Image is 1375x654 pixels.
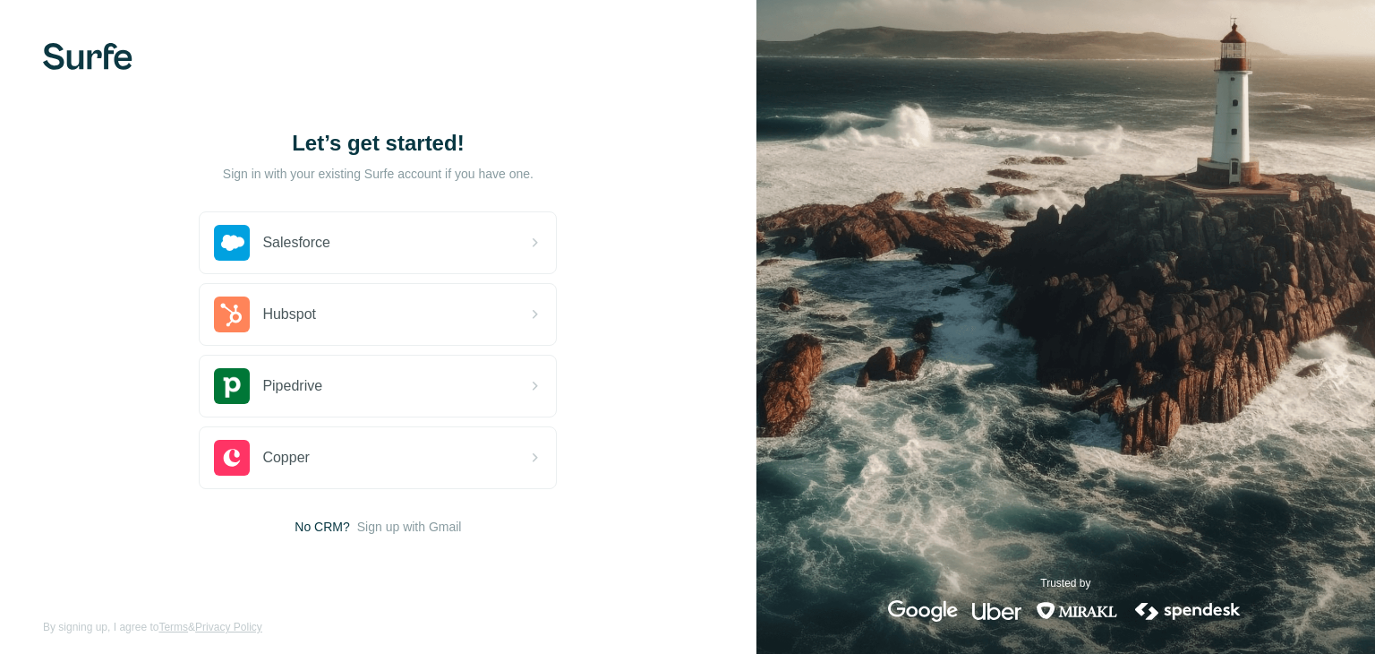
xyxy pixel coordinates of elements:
[43,43,132,70] img: Surfe's logo
[295,518,349,536] span: No CRM?
[43,619,262,635] span: By signing up, I agree to &
[1040,575,1090,591] p: Trusted by
[357,518,462,536] button: Sign up with Gmail
[262,232,330,254] span: Salesforce
[262,447,309,469] span: Copper
[888,600,958,622] img: google's logo
[195,621,262,633] a: Privacy Policy
[214,368,250,404] img: pipedrive's logo
[214,440,250,476] img: copper's logo
[158,621,188,633] a: Terms
[1132,600,1243,622] img: spendesk's logo
[214,297,250,332] img: hubspot's logo
[223,165,534,183] p: Sign in with your existing Surfe account if you have one.
[972,600,1021,622] img: uber's logo
[199,129,557,158] h1: Let’s get started!
[1036,600,1118,622] img: mirakl's logo
[262,304,316,325] span: Hubspot
[214,225,250,261] img: salesforce's logo
[262,375,322,397] span: Pipedrive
